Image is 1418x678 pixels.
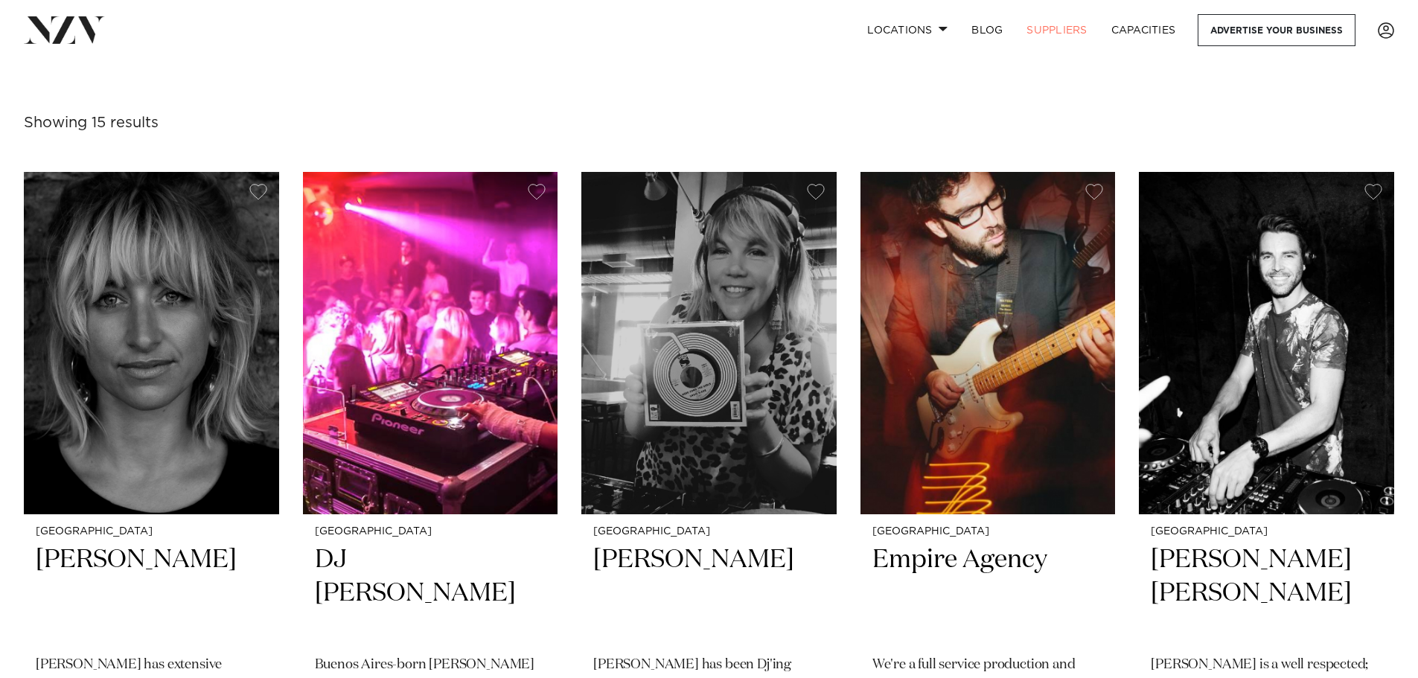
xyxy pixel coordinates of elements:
h2: DJ [PERSON_NAME] [315,543,546,644]
small: [GEOGRAPHIC_DATA] [1151,526,1382,537]
a: Advertise your business [1198,14,1355,46]
small: [GEOGRAPHIC_DATA] [872,526,1104,537]
small: [GEOGRAPHIC_DATA] [36,526,267,537]
div: Showing 15 results [24,112,159,135]
small: [GEOGRAPHIC_DATA] [593,526,825,537]
a: SUPPLIERS [1015,14,1099,46]
h2: Empire Agency [872,543,1104,644]
h2: [PERSON_NAME] [36,543,267,644]
img: nzv-logo.png [24,16,105,43]
a: Locations [855,14,959,46]
small: [GEOGRAPHIC_DATA] [315,526,546,537]
h2: [PERSON_NAME] [593,543,825,644]
a: BLOG [959,14,1015,46]
a: Capacities [1099,14,1188,46]
h2: [PERSON_NAME] [PERSON_NAME] [1151,543,1382,644]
